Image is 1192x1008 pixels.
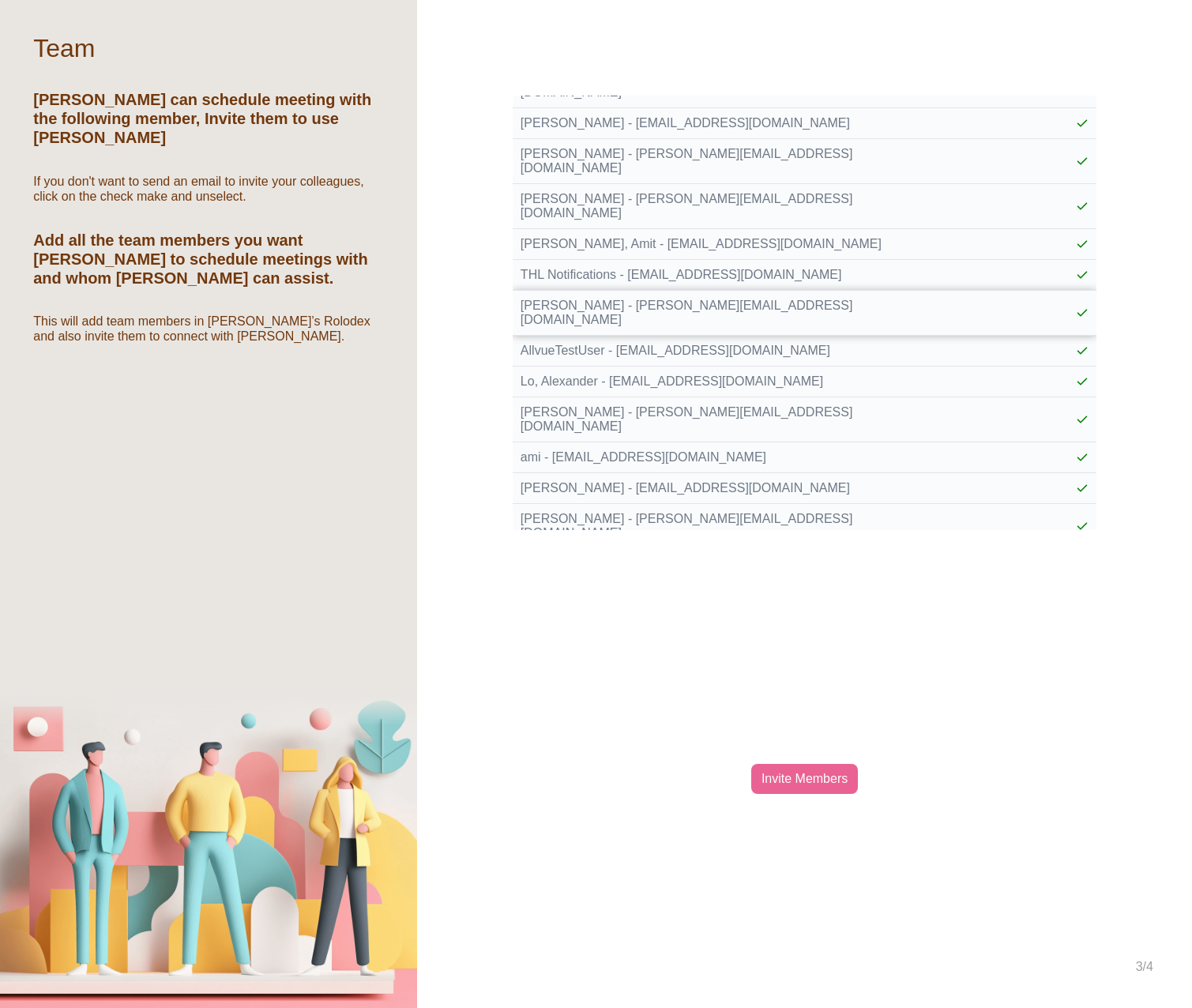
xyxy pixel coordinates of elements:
[33,174,384,204] h6: If you don't want to send an email to invite your colleagues, click on the check make and unselect.
[513,260,922,291] td: THL Notifications - [EMAIL_ADDRESS][DOMAIN_NAME]
[513,108,922,139] td: [PERSON_NAME] - [EMAIL_ADDRESS][DOMAIN_NAME]
[33,33,95,63] h2: Team
[513,442,922,473] td: ami - [EMAIL_ADDRESS][DOMAIN_NAME]
[33,231,384,288] h5: Add all the team members you want [PERSON_NAME] to schedule meetings with and whom [PERSON_NAME] ...
[513,229,922,260] td: [PERSON_NAME], Amit - [EMAIL_ADDRESS][DOMAIN_NAME]
[33,314,384,344] h6: This will add team members in [PERSON_NAME]’s Rolodex and also invite them to connect with [PERSO...
[513,139,922,184] td: [PERSON_NAME] - [PERSON_NAME][EMAIL_ADDRESS][DOMAIN_NAME]
[1136,957,1153,1008] div: 3/4
[513,397,922,442] td: [PERSON_NAME] - [PERSON_NAME][EMAIL_ADDRESS][DOMAIN_NAME]
[751,764,858,794] div: Invite Members
[513,367,922,397] td: Lo, Alexander - [EMAIL_ADDRESS][DOMAIN_NAME]
[513,504,922,549] td: [PERSON_NAME] - [PERSON_NAME][EMAIL_ADDRESS][DOMAIN_NAME]
[513,336,922,367] td: AllvueTestUser - [EMAIL_ADDRESS][DOMAIN_NAME]
[513,291,922,336] td: [PERSON_NAME] - [PERSON_NAME][EMAIL_ADDRESS][DOMAIN_NAME]
[33,90,384,147] h5: [PERSON_NAME] can schedule meeting with the following member, Invite them to use [PERSON_NAME]
[513,184,922,229] td: [PERSON_NAME] - [PERSON_NAME][EMAIL_ADDRESS][DOMAIN_NAME]
[513,473,922,504] td: [PERSON_NAME] - [EMAIL_ADDRESS][DOMAIN_NAME]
